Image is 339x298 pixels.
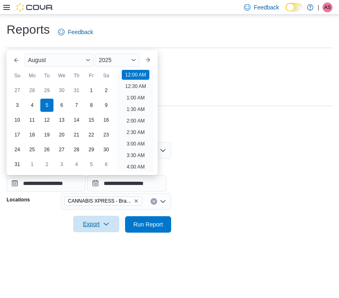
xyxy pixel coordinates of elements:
[11,128,24,141] div: day-17
[123,116,148,126] li: 2:00 AM
[100,69,113,82] div: Sa
[11,158,24,171] div: day-31
[26,143,39,156] div: day-25
[11,69,24,82] div: Su
[40,113,53,127] div: day-12
[99,57,111,63] span: 2025
[117,70,154,172] ul: Time
[125,216,171,233] button: Run Report
[85,158,98,171] div: day-5
[10,83,114,172] div: August, 2025
[318,2,319,12] p: |
[64,196,142,206] span: CANNABIS XPRESS - Brampton (Veterans Drive)
[55,69,68,82] div: We
[85,128,98,141] div: day-22
[55,113,68,127] div: day-13
[7,175,86,192] input: Press the down key to enter a popover containing a calendar. Press the escape key to close the po...
[26,84,39,97] div: day-28
[40,158,53,171] div: day-2
[70,113,83,127] div: day-14
[85,84,98,97] div: day-1
[26,113,39,127] div: day-11
[70,128,83,141] div: day-21
[55,99,68,112] div: day-6
[7,196,30,203] label: Locations
[151,198,157,205] button: Clear input
[7,21,50,38] h1: Reports
[40,143,53,156] div: day-26
[26,99,39,112] div: day-4
[254,3,279,12] span: Feedback
[70,99,83,112] div: day-7
[122,81,149,91] li: 12:30 AM
[55,84,68,97] div: day-30
[95,53,139,67] div: Button. Open the year selector. 2025 is currently selected.
[134,199,139,203] button: Remove CANNABIS XPRESS - Brampton (Veterans Drive) from selection in this group
[70,84,83,97] div: day-31
[25,53,94,67] div: Button. Open the month selector. August is currently selected.
[123,127,148,137] li: 2:30 AM
[123,104,148,114] li: 1:30 AM
[26,69,39,82] div: Mo
[68,28,93,36] span: Feedback
[85,143,98,156] div: day-29
[70,158,83,171] div: day-4
[28,57,46,63] span: August
[286,3,303,12] input: Dark Mode
[10,53,23,67] button: Previous Month
[123,150,148,160] li: 3:30 AM
[55,143,68,156] div: day-27
[11,84,24,97] div: day-27
[85,113,98,127] div: day-15
[160,198,166,205] button: Open list of options
[324,2,331,12] span: AS
[100,158,113,171] div: day-6
[323,2,332,12] div: Amanda Styka
[73,216,119,232] button: Export
[55,24,96,40] a: Feedback
[55,158,68,171] div: day-3
[11,113,24,127] div: day-10
[11,143,24,156] div: day-24
[100,99,113,112] div: day-9
[123,162,148,172] li: 4:00 AM
[40,128,53,141] div: day-19
[26,158,39,171] div: day-1
[123,93,148,103] li: 1:00 AM
[55,128,68,141] div: day-20
[26,128,39,141] div: day-18
[70,69,83,82] div: Th
[100,143,113,156] div: day-30
[85,99,98,112] div: day-8
[40,84,53,97] div: day-29
[100,113,113,127] div: day-16
[11,99,24,112] div: day-3
[141,53,154,67] button: Next month
[40,99,53,112] div: day-5
[87,175,166,192] input: Press the down key to open a popover containing a calendar.
[40,69,53,82] div: Tu
[78,216,114,232] span: Export
[68,197,132,205] span: CANNABIS XPRESS - Brampton (Veterans Drive)
[133,220,163,229] span: Run Report
[16,3,53,12] img: Cova
[100,84,113,97] div: day-2
[100,128,113,141] div: day-23
[70,143,83,156] div: day-28
[85,69,98,82] div: Fr
[122,70,149,80] li: 12:00 AM
[123,139,148,149] li: 3:00 AM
